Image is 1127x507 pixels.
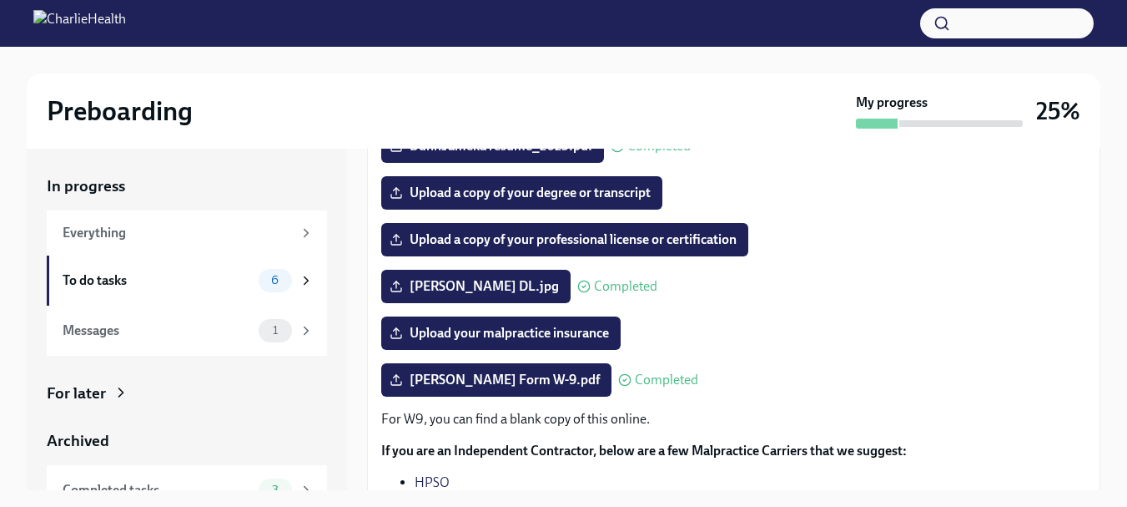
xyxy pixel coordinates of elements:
[393,278,559,295] span: [PERSON_NAME] DL.jpg
[856,94,928,112] strong: My progress
[47,383,106,404] div: For later
[393,231,737,248] span: Upload a copy of your professional license or certification
[63,271,252,290] div: To do tasks
[393,372,600,388] span: [PERSON_NAME] Form W-9.pdf
[47,383,327,404] a: For later
[381,363,611,397] label: [PERSON_NAME] Form W-9.pdf
[381,443,907,459] strong: If you are an Independent Contractor, below are a few Malpractice Carriers that we suggest:
[47,306,327,356] a: Messages1
[47,210,327,256] a: Everything
[47,430,327,452] a: Archived
[381,223,748,256] label: Upload a copy of your professional license or certification
[63,224,292,242] div: Everything
[1036,96,1080,126] h3: 25%
[381,176,662,210] label: Upload a copy of your degree or transcript
[47,175,327,197] a: In progress
[415,474,450,490] a: HPSO
[594,280,657,293] span: Completed
[263,324,288,337] span: 1
[635,373,698,387] span: Completed
[381,270,571,303] label: [PERSON_NAME] DL.jpg
[261,274,289,286] span: 6
[47,256,327,306] a: To do tasks6
[381,317,621,350] label: Upload your malpractice insurance
[63,322,252,340] div: Messages
[33,10,126,37] img: CharlieHealth
[381,410,1086,428] p: For W9, you can find a blank copy of this online.
[393,185,651,201] span: Upload a copy of your degree or transcript
[627,139,691,153] span: Completed
[47,94,193,128] h2: Preboarding
[393,325,609,342] span: Upload your malpractice insurance
[63,481,252,499] div: Completed tasks
[262,484,289,496] span: 3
